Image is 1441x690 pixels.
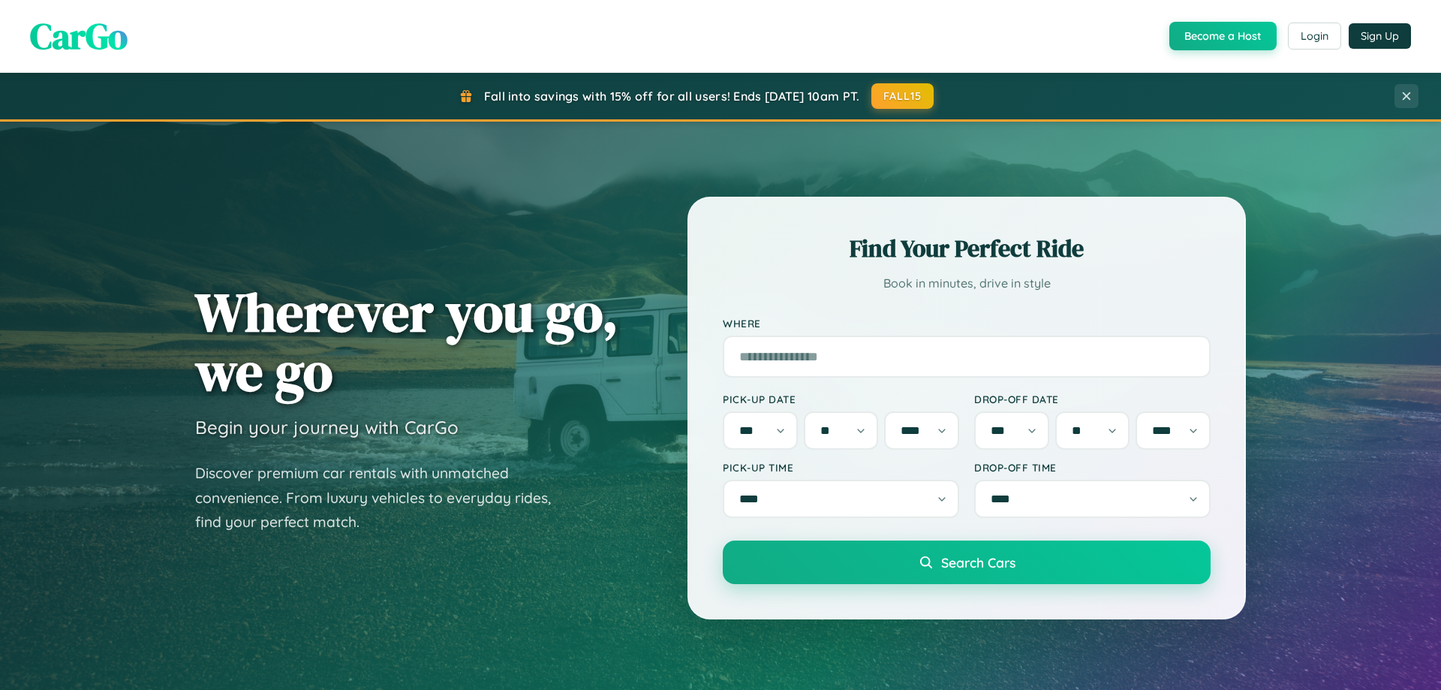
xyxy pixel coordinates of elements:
button: FALL15 [871,83,934,109]
label: Drop-off Date [974,393,1211,405]
h3: Begin your journey with CarGo [195,416,459,438]
p: Book in minutes, drive in style [723,273,1211,294]
button: Search Cars [723,541,1211,584]
span: Fall into savings with 15% off for all users! Ends [DATE] 10am PT. [484,89,860,104]
button: Login [1288,23,1341,50]
button: Become a Host [1169,22,1277,50]
label: Drop-off Time [974,461,1211,474]
button: Sign Up [1349,23,1411,49]
span: Search Cars [941,554,1015,571]
p: Discover premium car rentals with unmatched convenience. From luxury vehicles to everyday rides, ... [195,461,570,535]
span: CarGo [30,11,128,61]
h1: Wherever you go, we go [195,282,618,401]
label: Where [723,317,1211,330]
label: Pick-up Date [723,393,959,405]
h2: Find Your Perfect Ride [723,232,1211,265]
label: Pick-up Time [723,461,959,474]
